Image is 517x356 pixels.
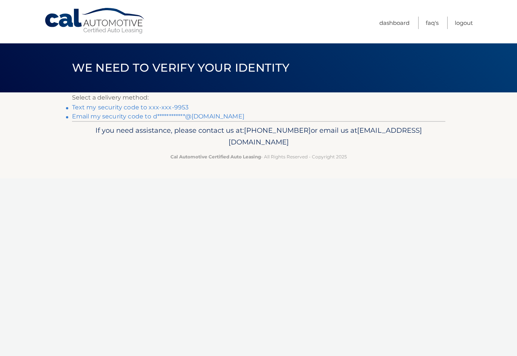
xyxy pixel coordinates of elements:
span: We need to verify your identity [72,61,290,75]
a: Dashboard [379,17,410,29]
strong: Cal Automotive Certified Auto Leasing [170,154,261,160]
a: Text my security code to xxx-xxx-9953 [72,104,189,111]
a: Logout [455,17,473,29]
span: [PHONE_NUMBER] [244,126,311,135]
a: Cal Automotive [44,8,146,34]
p: If you need assistance, please contact us at: or email us at [77,124,440,149]
p: Select a delivery method: [72,92,445,103]
a: FAQ's [426,17,439,29]
p: - All Rights Reserved - Copyright 2025 [77,153,440,161]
